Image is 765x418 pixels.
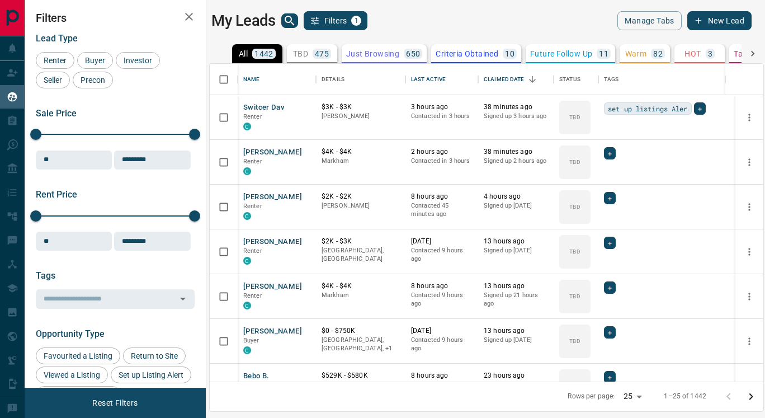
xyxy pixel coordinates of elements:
p: Clarington [322,336,400,353]
div: Last Active [411,64,446,95]
span: Lead Type [36,33,78,44]
div: Name [238,64,316,95]
span: Investor [120,56,156,65]
div: Favourited a Listing [36,347,120,364]
div: Seller [36,72,70,88]
p: 13 hours ago [484,237,548,246]
p: 650 [406,50,420,58]
div: Return to Site [123,347,186,364]
p: Rows per page: [568,392,615,401]
p: Contacted in 3 hours [411,157,473,166]
div: Viewed a Listing [36,367,108,383]
p: 38 minutes ago [484,147,548,157]
p: 10 [505,50,514,58]
p: TBD [569,292,580,300]
p: Signed up [DATE] [484,246,548,255]
div: condos.ca [243,257,251,265]
div: Tags [604,64,619,95]
p: 8 hours ago [411,192,473,201]
button: more [741,109,758,126]
span: + [608,237,612,248]
p: 475 [315,50,329,58]
span: + [698,103,702,114]
p: Future Follow Up [530,50,592,58]
span: + [608,282,612,293]
p: Contacted in 3 hours [411,112,473,121]
span: Renter [243,158,262,165]
p: $3K - $3K [322,102,400,112]
p: Contacted 9 hours ago [411,291,473,308]
p: TBD [569,337,580,345]
button: Manage Tabs [617,11,681,30]
p: Signed up [DATE] [484,381,548,389]
div: Status [559,64,580,95]
p: $4K - $4K [322,147,400,157]
p: 3 [708,50,712,58]
span: Viewed a Listing [40,370,104,379]
div: condos.ca [243,167,251,175]
span: Seller [40,76,66,84]
p: Markham [322,291,400,300]
span: Rent Price [36,189,77,200]
div: Details [322,64,344,95]
p: Criteria Obtained [436,50,498,58]
p: TBD [293,50,308,58]
span: Opportunity Type [36,328,105,339]
div: condos.ca [243,346,251,354]
p: 8 hours ago [411,371,473,381]
div: Claimed Date [478,64,554,95]
p: Contacted 19 hours ago [411,381,473,398]
h2: Filters [36,11,195,25]
button: search button [281,13,298,28]
div: Precon [73,72,113,88]
button: [PERSON_NAME] [243,192,302,203]
span: set up listings Aler [608,103,688,114]
button: Reset Filters [85,393,145,412]
span: Sale Price [36,108,77,119]
div: Buyer [77,52,113,69]
div: 25 [619,388,646,405]
span: Buyer [243,337,259,344]
div: condos.ca [243,302,251,309]
div: Last Active [405,64,478,95]
p: Contacted 9 hours ago [411,246,473,264]
p: Signed up [DATE] [484,201,548,210]
button: Bebo B. [243,371,270,382]
div: Investor [116,52,160,69]
span: + [608,327,612,338]
p: 1–25 of 1442 [664,392,706,401]
button: Go to next page [740,386,762,408]
div: Details [316,64,405,95]
span: + [608,372,612,383]
div: Tags [598,64,726,95]
span: + [608,192,612,204]
p: [GEOGRAPHIC_DATA], [GEOGRAPHIC_DATA] [322,246,400,264]
button: more [741,243,758,260]
p: Markham [322,157,400,166]
div: condos.ca [243,123,251,130]
span: Tags [36,270,55,281]
p: 82 [653,50,663,58]
p: Signed up 3 hours ago [484,112,548,121]
p: Contacted 45 minutes ago [411,201,473,219]
button: [PERSON_NAME] [243,147,302,158]
div: Claimed Date [484,64,525,95]
p: HOT [684,50,701,58]
div: condos.ca [243,212,251,220]
button: [PERSON_NAME] [243,326,302,337]
p: TBD [569,113,580,121]
button: more [741,199,758,215]
p: [PERSON_NAME] [322,112,400,121]
h1: My Leads [211,12,276,30]
span: Set up Listing Alert [115,370,187,379]
button: more [741,288,758,305]
button: more [741,378,758,394]
div: + [604,371,616,383]
div: Status [554,64,598,95]
p: Warm [625,50,647,58]
p: Just Browsing [346,50,399,58]
button: more [741,333,758,350]
p: TBD [569,203,580,211]
span: + [608,148,612,159]
span: Renter [243,292,262,299]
